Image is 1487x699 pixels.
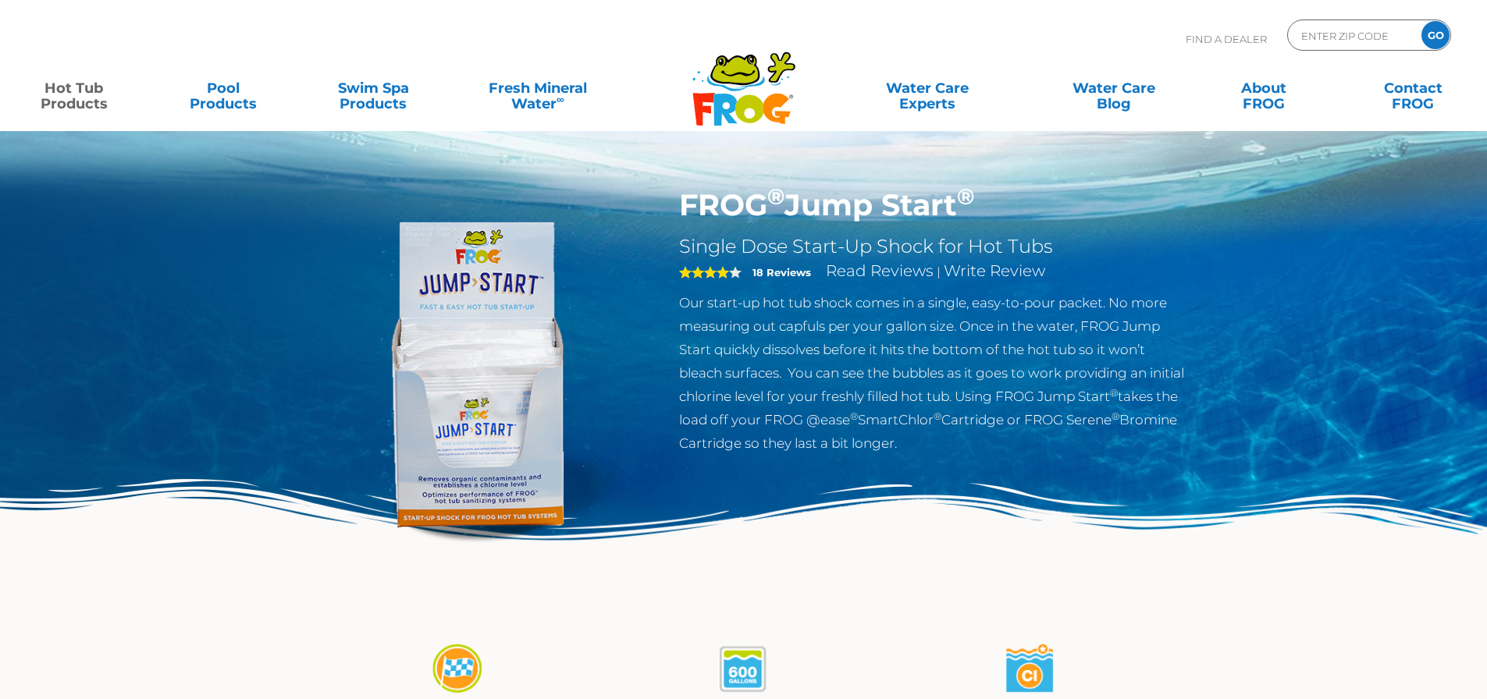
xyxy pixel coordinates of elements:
[299,187,656,545] img: jump-start.png
[1055,73,1172,104] a: Water CareBlog
[937,264,941,279] span: |
[716,642,770,697] img: jumpstart-02
[679,187,1189,223] h1: FROG Jump Start
[16,73,132,104] a: Hot TubProducts
[315,73,432,104] a: Swim SpaProducts
[1186,20,1267,59] p: Find A Dealer
[1421,21,1450,49] input: GO
[1110,387,1118,399] sup: ®
[679,291,1189,455] p: Our start-up hot tub shock comes in a single, easy-to-pour packet. No more measuring out capfuls ...
[833,73,1022,104] a: Water CareExperts
[430,642,485,697] img: jumpstart-01
[934,410,941,422] sup: ®
[684,31,804,126] img: Frog Products Logo
[679,235,1189,258] h2: Single Dose Start-Up Shock for Hot Tubs
[1205,73,1322,104] a: AboutFROG
[1112,410,1119,422] sup: ®
[957,183,974,210] sup: ®
[850,410,858,422] sup: ®
[752,266,811,279] strong: 18 Reviews
[1355,73,1471,104] a: ContactFROG
[464,73,610,104] a: Fresh MineralWater∞
[679,266,729,279] span: 4
[557,93,564,105] sup: ∞
[944,261,1045,280] a: Write Review
[767,183,784,210] sup: ®
[826,261,934,280] a: Read Reviews
[1002,642,1057,697] img: jumpstart-03
[165,73,282,104] a: PoolProducts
